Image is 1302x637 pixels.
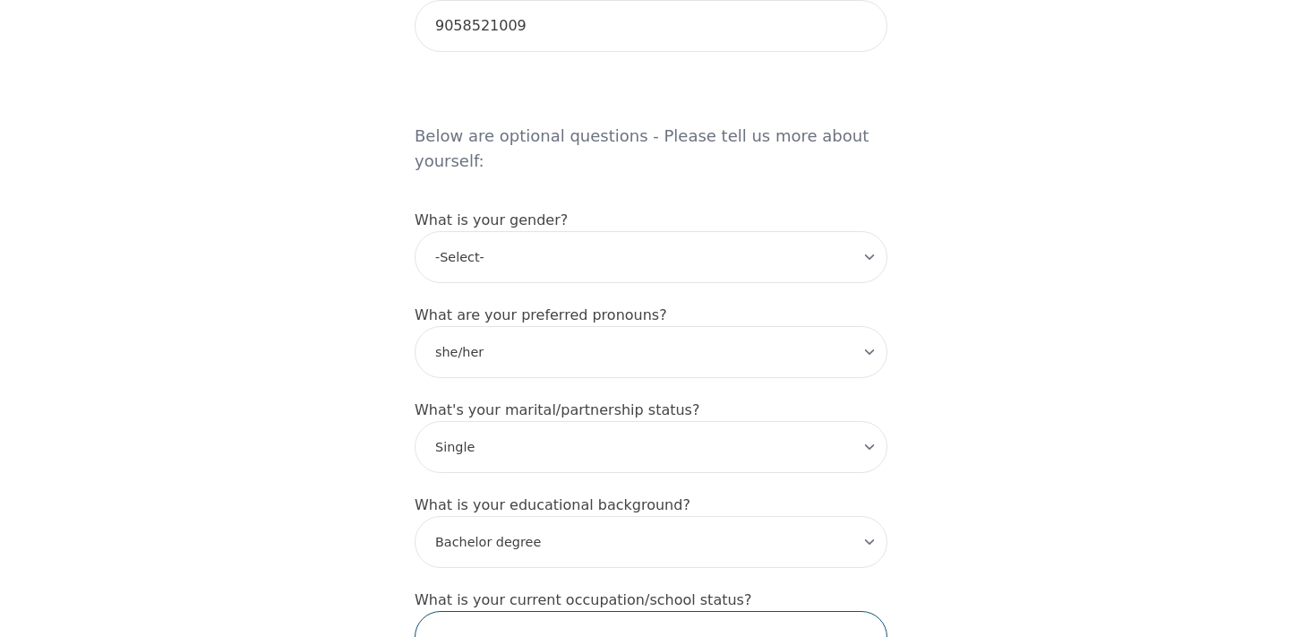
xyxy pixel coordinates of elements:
label: What are your preferred pronouns? [415,306,667,323]
label: What is your gender? [415,211,568,228]
label: What's your marital/partnership status? [415,401,699,418]
h5: Below are optional questions - Please tell us more about yourself: [415,73,887,188]
label: What is your educational background? [415,496,690,513]
label: What is your current occupation/school status? [415,591,751,608]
